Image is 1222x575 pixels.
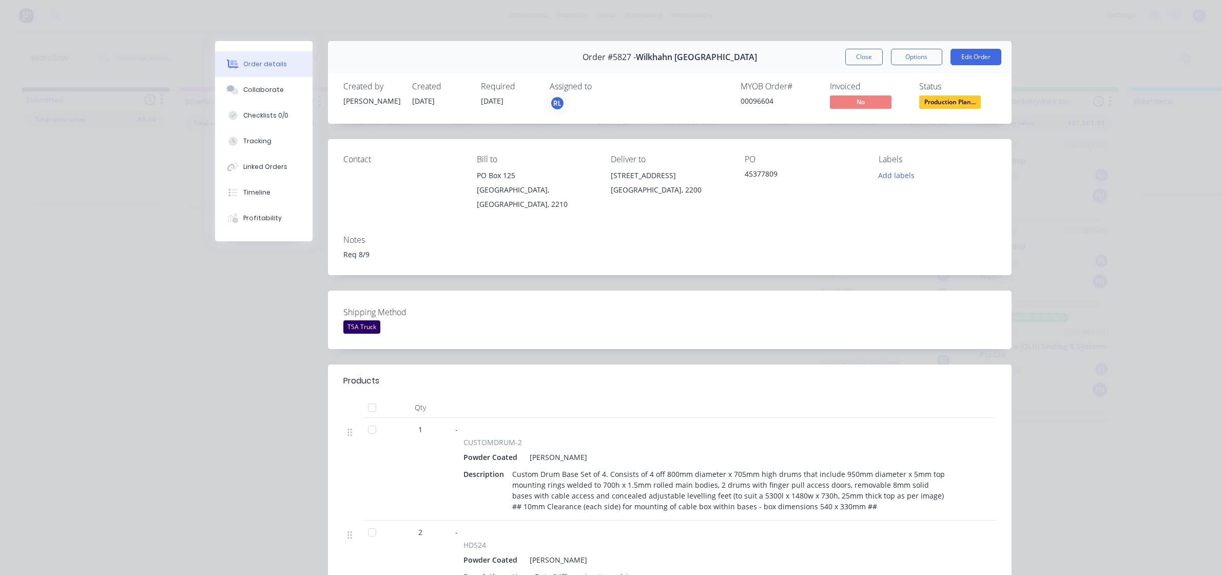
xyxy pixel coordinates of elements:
div: Req 8/9 [343,249,996,260]
button: Linked Orders [215,154,313,180]
button: Collaborate [215,77,313,103]
div: [STREET_ADDRESS] [611,168,728,183]
div: Assigned to [550,82,652,91]
span: Production Plan... [919,95,981,108]
div: TSA Truck [343,320,380,334]
button: RL [550,95,565,111]
div: 00096604 [741,95,818,106]
div: Required [481,82,537,91]
div: Tracking [243,137,271,146]
div: PO Box 125 [477,168,594,183]
span: CUSTOMDRUM-2 [463,437,522,448]
div: Powder Coated [463,450,521,465]
div: [PERSON_NAME] [526,450,587,465]
div: Order details [243,60,287,69]
span: HDS24 [463,540,486,550]
label: Shipping Method [343,306,472,318]
div: Created by [343,82,400,91]
div: PO [745,155,862,164]
div: Linked Orders [243,162,287,171]
div: Profitability [243,214,282,223]
div: Qty [390,397,451,418]
div: [PERSON_NAME] [526,552,587,567]
div: Labels [879,155,996,164]
button: Profitability [215,205,313,231]
button: Edit Order [951,49,1001,65]
div: Contact [343,155,461,164]
div: Checklists 0/0 [243,111,288,120]
span: Order #5827 - [583,52,636,62]
button: Close [845,49,883,65]
div: Custom Drum Base Set of 4. Consists of 4 off 800mm diameter x 705mm high drums that include 950mm... [508,467,952,514]
span: - [455,527,458,537]
span: [DATE] [412,96,435,106]
span: Wilkhahn [GEOGRAPHIC_DATA] [636,52,757,62]
div: Products [343,375,379,387]
button: Add labels [873,168,920,182]
div: [PERSON_NAME] [343,95,400,106]
div: MYOB Order # [741,82,818,91]
button: Production Plan... [919,95,981,111]
div: Collaborate [243,85,284,94]
span: - [455,425,458,434]
div: [GEOGRAPHIC_DATA], 2200 [611,183,728,197]
div: Timeline [243,188,270,197]
div: [STREET_ADDRESS][GEOGRAPHIC_DATA], 2200 [611,168,728,201]
div: Powder Coated [463,552,521,567]
button: Timeline [215,180,313,205]
button: Order details [215,51,313,77]
span: 1 [418,424,422,435]
span: [DATE] [481,96,503,106]
div: Invoiced [830,82,907,91]
div: PO Box 125[GEOGRAPHIC_DATA], [GEOGRAPHIC_DATA], 2210 [477,168,594,212]
div: Deliver to [611,155,728,164]
button: Tracking [215,128,313,154]
div: 45377809 [745,168,862,183]
div: Status [919,82,996,91]
div: Description [463,467,508,482]
div: Bill to [477,155,594,164]
span: 2 [418,527,422,538]
button: Options [891,49,942,65]
span: No [830,95,891,108]
div: Notes [343,235,996,245]
div: Created [412,82,469,91]
div: [GEOGRAPHIC_DATA], [GEOGRAPHIC_DATA], 2210 [477,183,594,212]
button: Checklists 0/0 [215,103,313,128]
